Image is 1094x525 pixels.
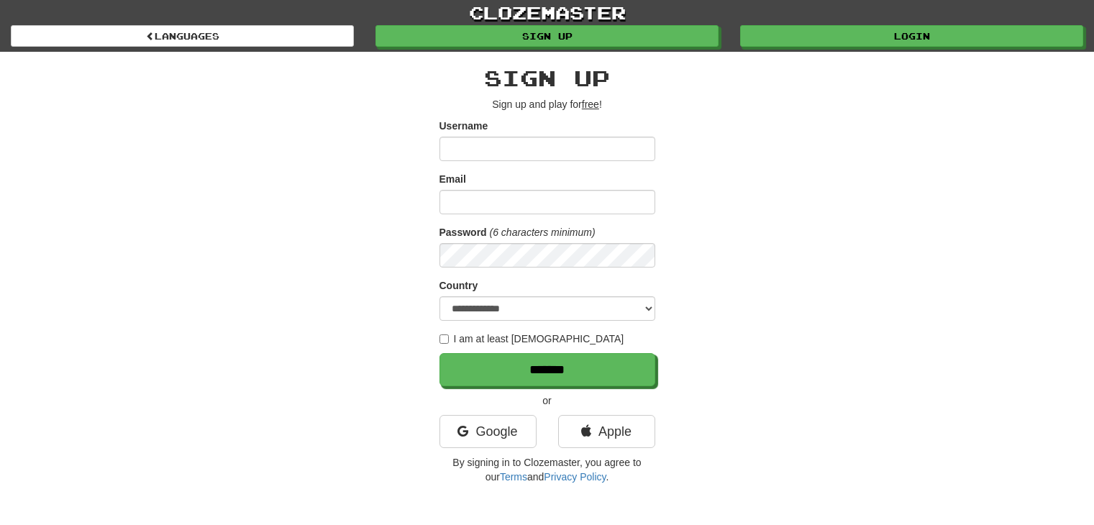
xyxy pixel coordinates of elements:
[582,99,599,110] u: free
[439,332,624,346] label: I am at least [DEMOGRAPHIC_DATA]
[439,455,655,484] p: By signing in to Clozemaster, you agree to our and .
[500,471,527,483] a: Terms
[439,334,449,344] input: I am at least [DEMOGRAPHIC_DATA]
[439,119,488,133] label: Username
[439,415,537,448] a: Google
[544,471,606,483] a: Privacy Policy
[439,97,655,111] p: Sign up and play for !
[375,25,719,47] a: Sign up
[439,66,655,90] h2: Sign up
[439,393,655,408] p: or
[11,25,354,47] a: Languages
[439,278,478,293] label: Country
[740,25,1083,47] a: Login
[439,225,487,239] label: Password
[439,172,466,186] label: Email
[558,415,655,448] a: Apple
[490,227,596,238] em: (6 characters minimum)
